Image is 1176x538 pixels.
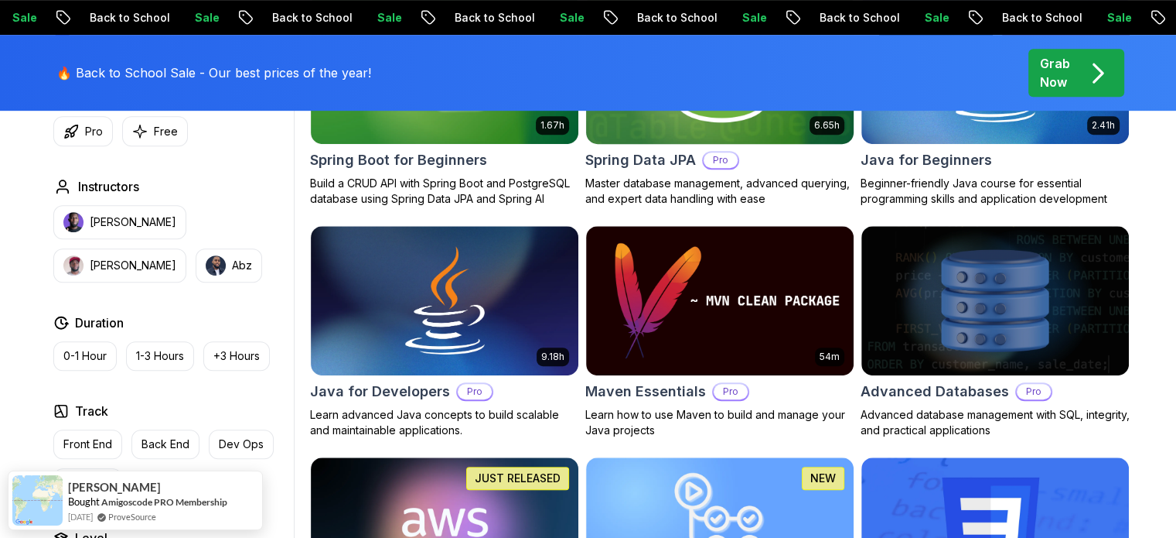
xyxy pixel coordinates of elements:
[63,437,112,452] p: Front End
[63,212,84,232] img: instructor img
[820,351,840,363] p: 54m
[530,10,580,26] p: Sale
[311,226,578,376] img: Java for Developers card
[101,496,227,508] a: Amigoscode PRO Membership
[165,10,215,26] p: Sale
[209,430,274,459] button: Dev Ops
[56,63,371,82] p: 🔥 Back to School Sale - Our best prices of the year!
[68,481,161,494] span: [PERSON_NAME]
[541,351,564,363] p: 9.18h
[122,116,188,146] button: Free
[53,341,117,371] button: 0-1 Hour
[243,10,348,26] p: Back to School
[131,430,199,459] button: Back End
[586,226,854,376] img: Maven Essentials card
[68,495,100,508] span: Bought
[90,258,176,273] p: [PERSON_NAME]
[78,177,139,196] h2: Instructors
[141,437,189,452] p: Back End
[475,471,561,486] p: JUST RELEASED
[53,205,186,239] button: instructor img[PERSON_NAME]
[196,248,262,283] button: instructor imgAbz
[458,384,492,399] p: Pro
[1092,119,1115,132] p: 2.41h
[126,341,194,371] button: 1-3 Hours
[63,348,107,364] p: 0-1 Hour
[585,407,854,438] p: Learn how to use Maven to build and manage your Java projects
[68,510,93,523] span: [DATE]
[585,225,854,439] a: Maven Essentials card54mMaven EssentialsProLearn how to use Maven to build and manage your Java p...
[203,341,270,371] button: +3 Hours
[136,348,184,364] p: 1-3 Hours
[154,124,178,139] p: Free
[704,152,738,168] p: Pro
[540,119,564,132] p: 1.67h
[348,10,397,26] p: Sale
[861,149,992,171] h2: Java for Beginners
[53,248,186,283] button: instructor img[PERSON_NAME]
[85,124,103,139] p: Pro
[585,149,696,171] h2: Spring Data JPA
[1078,10,1127,26] p: Sale
[810,471,836,486] p: NEW
[310,149,487,171] h2: Spring Boot for Beginners
[814,119,840,132] p: 6.65h
[713,10,762,26] p: Sale
[53,468,122,498] button: Full Stack
[53,116,113,146] button: Pro
[75,402,108,420] h2: Track
[895,10,945,26] p: Sale
[310,381,450,403] h2: Java for Developers
[608,10,713,26] p: Back to School
[973,10,1078,26] p: Back to School
[861,176,1130,207] p: Beginner-friendly Java course for essential programming skills and application development
[861,381,1009,403] h2: Advanced Databases
[90,214,176,230] p: [PERSON_NAME]
[232,258,252,273] p: Abz
[1040,54,1070,91] p: Grab Now
[585,381,706,403] h2: Maven Essentials
[63,255,84,276] img: instructor img
[861,225,1130,439] a: Advanced Databases cardAdvanced DatabasesProAdvanced database management with SQL, integrity, and...
[206,255,226,276] img: instructor img
[213,348,260,364] p: +3 Hours
[60,10,165,26] p: Back to School
[12,475,63,526] img: provesource social proof notification image
[861,226,1129,376] img: Advanced Databases card
[714,384,748,399] p: Pro
[108,510,156,523] a: ProveSource
[425,10,530,26] p: Back to School
[310,407,579,438] p: Learn advanced Java concepts to build scalable and maintainable applications.
[53,430,122,459] button: Front End
[585,176,854,207] p: Master database management, advanced querying, and expert data handling with ease
[1017,384,1051,399] p: Pro
[310,225,579,439] a: Java for Developers card9.18hJava for DevelopersProLearn advanced Java concepts to build scalable...
[75,314,124,332] h2: Duration
[310,176,579,207] p: Build a CRUD API with Spring Boot and PostgreSQL database using Spring Data JPA and Spring AI
[790,10,895,26] p: Back to School
[861,407,1130,438] p: Advanced database management with SQL, integrity, and practical applications
[219,437,264,452] p: Dev Ops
